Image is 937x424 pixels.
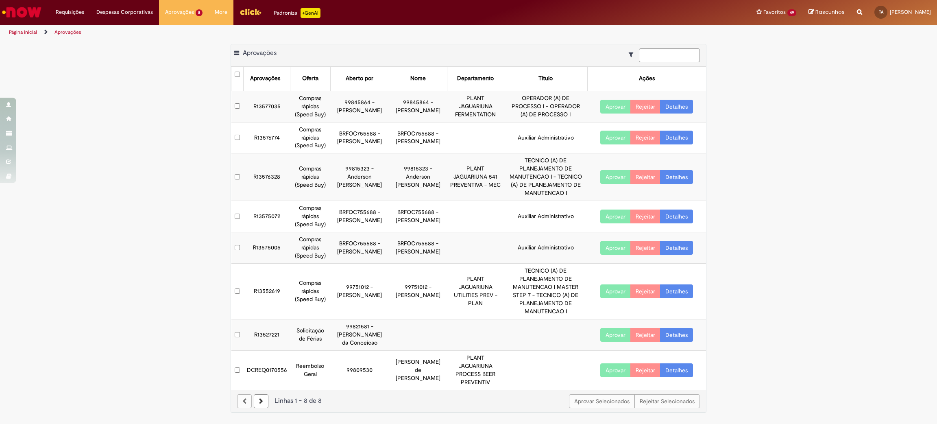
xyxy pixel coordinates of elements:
td: BRFOC755688 - [PERSON_NAME] [330,122,389,153]
div: Título [538,74,553,83]
a: Detalhes [660,284,693,298]
td: BRFOC755688 - [PERSON_NAME] [330,232,389,264]
td: DCREQ0170556 [244,351,290,390]
span: More [215,8,227,16]
span: Requisições [56,8,84,16]
td: Compras rápidas (Speed Buy) [290,232,330,264]
td: PLANT JAGUARIUNA 541 PREVENTIVA - MEC [447,153,504,201]
td: PLANT JAGUARIUNA UTILITIES PREV - PLAN [447,264,504,319]
td: R13576328 [244,153,290,201]
td: Solicitação de Férias [290,319,330,351]
td: BRFOC755688 - [PERSON_NAME] [389,201,447,232]
button: Rejeitar [630,284,660,298]
button: Rejeitar [630,210,660,223]
td: Compras rápidas (Speed Buy) [290,264,330,319]
div: Aberto por [346,74,373,83]
a: Detalhes [660,170,693,184]
div: Departamento [457,74,494,83]
img: ServiceNow [1,4,43,20]
p: +GenAi [301,8,320,18]
ul: Trilhas de página [6,25,619,40]
span: 49 [787,9,796,16]
button: Aprovar [600,210,631,223]
td: PLANT JAGUARIUNA FERMENTATION [447,91,504,122]
span: Rascunhos [815,8,845,16]
a: Aprovações [54,29,81,35]
td: Compras rápidas (Speed Buy) [290,153,330,201]
button: Aprovar [600,241,631,255]
td: TECNICO (A) DE PLANEJAMENTO DE MANUTENCAO I - TECNICO (A) DE PLANEJAMENTO DE MANUTENCAO I [504,153,587,201]
td: 99751012 - [PERSON_NAME] [330,264,389,319]
button: Rejeitar [630,100,660,114]
td: 99809530 [330,351,389,390]
td: [PERSON_NAME] de [PERSON_NAME] [389,351,447,390]
button: Aprovar [600,131,631,144]
td: TECNICO (A) DE PLANEJAMENTO DE MANUTENCAO I MASTER STEP 7 - TECNICO (A) DE PLANEJAMENTO DE MANUTE... [504,264,587,319]
div: Ações [639,74,655,83]
td: R13575005 [244,232,290,264]
span: Aprovações [165,8,194,16]
td: Auxiliar Administrativo [504,232,587,264]
td: 99815323 - Anderson [PERSON_NAME] [330,153,389,201]
td: 99845864 - [PERSON_NAME] [389,91,447,122]
td: BRFOC755688 - [PERSON_NAME] [330,201,389,232]
span: TA [879,9,883,15]
button: Rejeitar [630,131,660,144]
td: R13575072 [244,201,290,232]
td: 99815323 - Anderson [PERSON_NAME] [389,153,447,201]
span: Aprovações [243,49,277,57]
div: Linhas 1 − 8 de 8 [237,396,700,406]
td: BRFOC755688 - [PERSON_NAME] [389,122,447,153]
button: Aprovar [600,284,631,298]
i: Mostrar filtros para: Suas Solicitações [629,52,637,57]
td: Compras rápidas (Speed Buy) [290,122,330,153]
a: Detalhes [660,241,693,255]
td: Compras rápidas (Speed Buy) [290,91,330,122]
button: Aprovar [600,170,631,184]
div: Padroniza [274,8,320,18]
td: PLANT JAGUARIUNA PROCESS BEER PREVENTIV [447,351,504,390]
button: Aprovar [600,363,631,377]
img: click_logo_yellow_360x200.png [240,6,261,18]
a: Detalhes [660,100,693,114]
td: R13527221 [244,319,290,351]
a: Detalhes [660,328,693,342]
a: Rascunhos [808,9,845,16]
td: Reembolso Geral [290,351,330,390]
div: Aprovações [250,74,280,83]
a: Página inicial [9,29,37,35]
td: R13576774 [244,122,290,153]
td: OPERADOR (A) DE PROCESSO I - OPERADOR (A) DE PROCESSO I [504,91,587,122]
td: 99821581 - [PERSON_NAME] da Conceicao [330,319,389,351]
td: 99845864 - [PERSON_NAME] [330,91,389,122]
th: Aprovações [244,67,290,91]
span: Favoritos [763,8,786,16]
td: Auxiliar Administrativo [504,122,587,153]
td: R13552619 [244,264,290,319]
span: 8 [196,9,203,16]
a: Detalhes [660,363,693,377]
button: Aprovar [600,100,631,114]
td: BRFOC755688 - [PERSON_NAME] [389,232,447,264]
div: Nome [410,74,426,83]
a: Detalhes [660,131,693,144]
td: R13577035 [244,91,290,122]
span: [PERSON_NAME] [890,9,931,15]
button: Rejeitar [630,363,660,377]
td: 99751012 - [PERSON_NAME] [389,264,447,319]
td: Auxiliar Administrativo [504,201,587,232]
button: Aprovar [600,328,631,342]
span: Despesas Corporativas [96,8,153,16]
button: Rejeitar [630,170,660,184]
td: Compras rápidas (Speed Buy) [290,201,330,232]
a: Detalhes [660,210,693,223]
button: Rejeitar [630,241,660,255]
div: Oferta [302,74,318,83]
button: Rejeitar [630,328,660,342]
